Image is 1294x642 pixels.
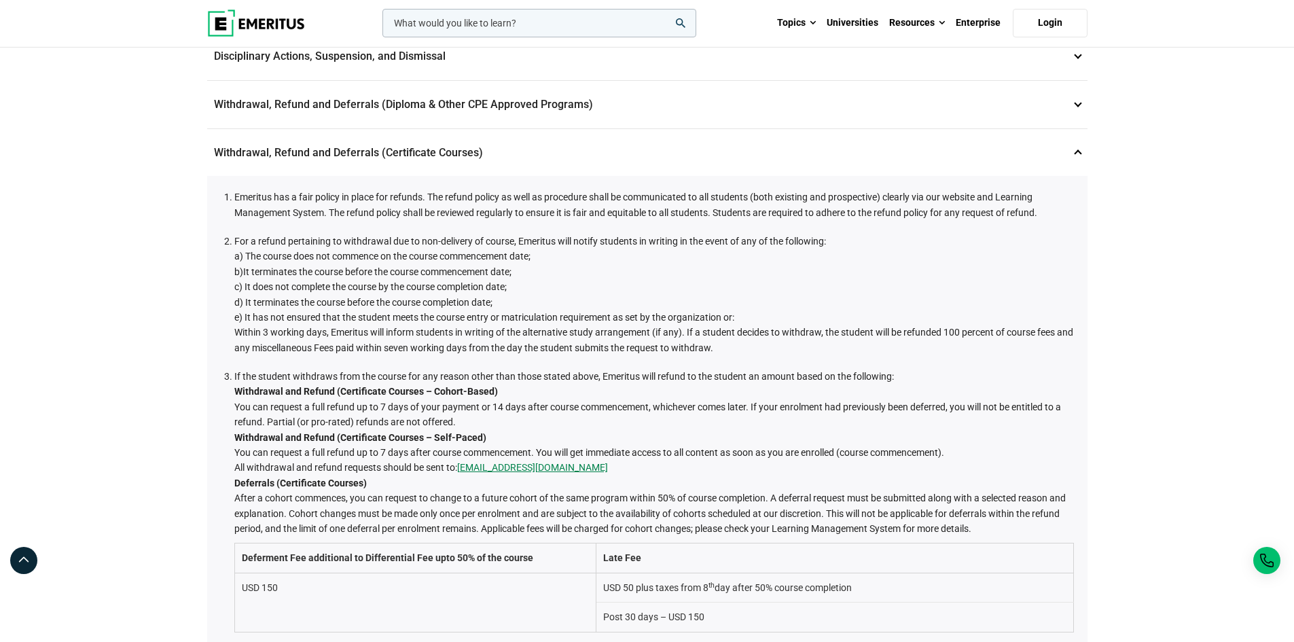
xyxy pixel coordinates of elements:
[382,9,696,37] input: woocommerce-product-search-field-0
[234,386,498,397] strong: Withdrawal and Refund (Certificate Courses – Cohort-Based)
[234,573,596,632] td: USD 150
[234,297,492,308] span: d) It terminates the course before the course completion date;
[207,33,1088,80] p: Disciplinary Actions, Suspension, and Dismissal
[234,190,1074,220] li: Emeritus has a fair policy in place for refunds. The refund policy as well as procedure shall be ...
[596,603,1073,632] td: Post 30 days – USD 150
[234,234,1074,355] li: For a refund pertaining to withdrawal due to non-delivery of course, Emeritus will notify student...
[1013,9,1088,37] a: Login
[234,432,486,443] strong: Withdrawal and Refund (Certificate Courses – Self-Paced)
[242,552,533,563] strong: Deferment Fee additional to Differential Fee upto 50% of the course
[234,281,507,292] span: c) It does not complete the course by the course completion date;
[596,573,1073,602] td: USD 50 plus taxes from 8 day after 50% course completion
[207,81,1088,128] p: Withdrawal, Refund and Deferrals (Diploma & Other CPE Approved Programs)
[207,129,1088,177] p: Withdrawal, Refund and Deferrals (Certificate Courses)
[603,552,641,563] strong: Late Fee
[457,460,608,475] a: [EMAIL_ADDRESS][DOMAIN_NAME]
[234,312,734,323] span: e) It has not ensured that the student meets the course entry or matriculation requirement as set...
[708,581,715,590] sup: th
[234,478,367,488] strong: Deferrals (Certificate Courses)
[234,266,511,277] span: b)It terminates the course before the course commencement date;
[234,251,531,262] span: a) The course does not commence on the course commencement date;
